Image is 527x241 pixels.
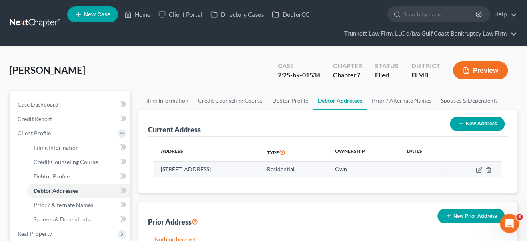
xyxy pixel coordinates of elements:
[84,12,110,18] span: New Case
[11,112,130,126] a: Credit Report
[154,162,260,177] td: [STREET_ADDRESS]
[411,61,440,71] div: District
[18,230,52,237] span: Real Property
[367,91,436,110] a: Prior / Alternate Names
[18,115,52,122] span: Credit Report
[27,155,130,169] a: Credit Counseling Course
[278,71,320,80] div: 2:25-bk-01534
[268,7,313,22] a: DebtorCC
[340,26,517,41] a: Trunkett Law Firm, LLC d/b/a Gulf Coast Bankruptcy Law Firm
[411,71,440,80] div: FLMB
[11,97,130,112] a: Case Dashboard
[34,144,79,151] span: Filing Information
[437,209,505,223] button: New Prior Address
[375,71,399,80] div: Filed
[260,162,328,177] td: Residential
[375,61,399,71] div: Status
[328,162,400,177] td: Own
[34,158,98,165] span: Credit Counseling Course
[401,143,448,162] th: Dates
[490,7,517,22] a: Help
[453,61,508,79] button: Preview
[10,64,85,76] span: [PERSON_NAME]
[403,7,477,22] input: Search by name...
[34,216,90,223] span: Spouses & Dependents
[148,217,198,227] div: Prior Address
[148,125,201,134] div: Current Address
[260,143,328,162] th: Type
[333,71,362,80] div: Chapter
[328,143,400,162] th: Ownership
[450,117,505,131] button: New Address
[27,212,130,227] a: Spouses & Dependents
[154,7,206,22] a: Client Portal
[120,7,154,22] a: Home
[34,201,93,208] span: Prior / Alternate Names
[313,91,367,110] a: Debtor Addresses
[138,91,193,110] a: Filing Information
[516,214,523,220] span: 3
[27,169,130,184] a: Debtor Profile
[500,214,519,233] iframe: Intercom live chat
[34,187,78,194] span: Debtor Addresses
[18,101,58,108] span: Case Dashboard
[333,61,362,71] div: Chapter
[267,91,313,110] a: Debtor Profile
[193,91,267,110] a: Credit Counseling Course
[206,7,268,22] a: Directory Cases
[18,130,51,136] span: Client Profile
[357,71,360,79] span: 7
[278,61,320,71] div: Case
[27,184,130,198] a: Debtor Addresses
[436,91,502,110] a: Spouses & Dependents
[34,173,70,180] span: Debtor Profile
[27,140,130,155] a: Filing Information
[27,198,130,212] a: Prior / Alternate Names
[154,143,260,162] th: Address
